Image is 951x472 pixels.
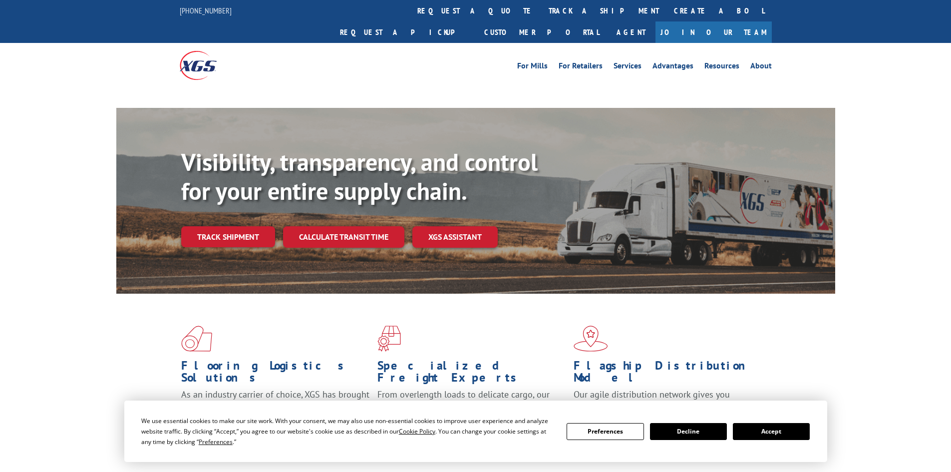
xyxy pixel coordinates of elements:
a: Customer Portal [477,21,607,43]
span: Preferences [199,438,233,446]
a: For Retailers [559,62,603,73]
a: Agent [607,21,655,43]
div: We use essential cookies to make our site work. With your consent, we may also use non-essential ... [141,416,555,447]
a: Advantages [652,62,693,73]
button: Accept [733,423,810,440]
a: [PHONE_NUMBER] [180,5,232,15]
a: Calculate transit time [283,226,404,248]
p: From overlength loads to delicate cargo, our experienced staff knows the best way to move your fr... [377,389,566,433]
a: Join Our Team [655,21,772,43]
img: xgs-icon-total-supply-chain-intelligence-red [181,326,212,352]
a: Resources [704,62,739,73]
a: About [750,62,772,73]
h1: Flooring Logistics Solutions [181,360,370,389]
h1: Flagship Distribution Model [574,360,762,389]
span: As an industry carrier of choice, XGS has brought innovation and dedication to flooring logistics... [181,389,369,424]
img: xgs-icon-focused-on-flooring-red [377,326,401,352]
a: Services [614,62,641,73]
span: Cookie Policy [399,427,435,436]
div: Cookie Consent Prompt [124,401,827,462]
a: Track shipment [181,226,275,247]
button: Decline [650,423,727,440]
img: xgs-icon-flagship-distribution-model-red [574,326,608,352]
button: Preferences [567,423,643,440]
a: XGS ASSISTANT [412,226,498,248]
span: Our agile distribution network gives you nationwide inventory management on demand. [574,389,757,412]
h1: Specialized Freight Experts [377,360,566,389]
b: Visibility, transparency, and control for your entire supply chain. [181,146,538,206]
a: For Mills [517,62,548,73]
a: Request a pickup [332,21,477,43]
